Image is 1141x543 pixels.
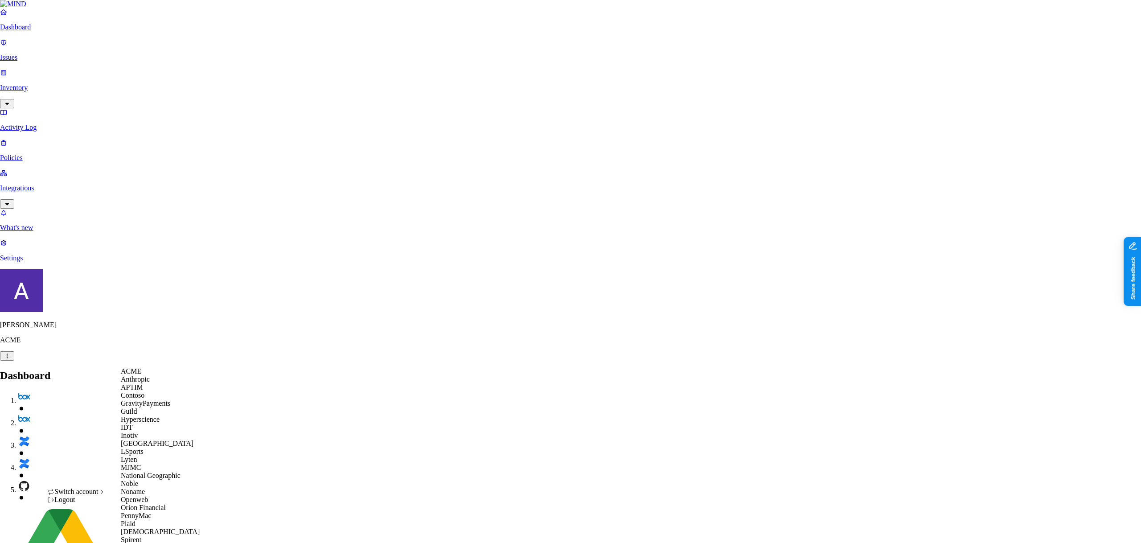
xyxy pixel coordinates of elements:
[121,375,150,383] span: Anthropic
[121,407,137,415] span: Guild
[121,488,145,495] span: Noname
[121,383,143,391] span: APTIM
[121,528,200,535] span: [DEMOGRAPHIC_DATA]
[121,480,138,487] span: Noble
[121,391,144,399] span: Contoso
[121,504,166,511] span: Orion Financial
[47,496,106,504] div: Logout
[121,512,151,519] span: PennyMac
[121,424,133,431] span: IDT
[54,488,98,495] span: Switch account
[121,367,141,375] span: ACME
[121,496,148,503] span: Openweb
[121,520,135,527] span: Plaid
[121,456,137,463] span: Lyten
[121,432,138,439] span: Inotiv
[121,448,144,455] span: LSports
[121,415,160,423] span: Hyperscience
[121,472,181,479] span: National Geographic
[121,464,141,471] span: MJMC
[121,440,193,447] span: [GEOGRAPHIC_DATA]
[121,399,170,407] span: GravityPayments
